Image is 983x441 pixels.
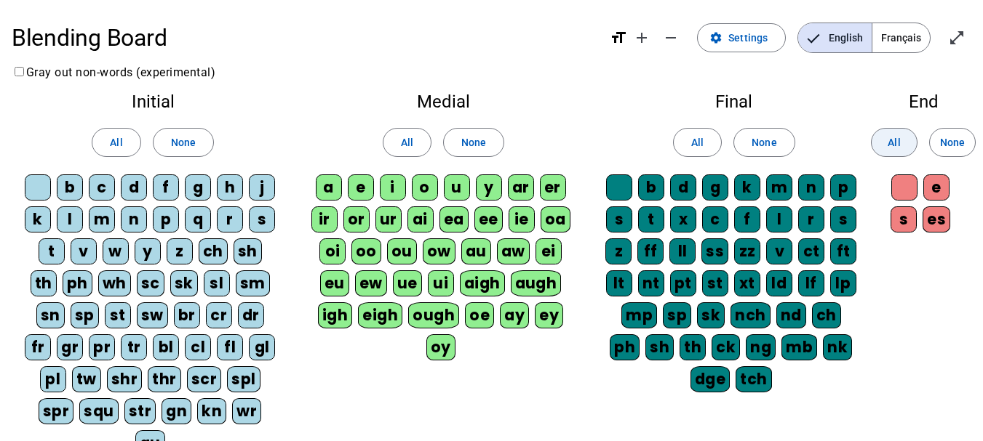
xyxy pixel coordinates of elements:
div: gn [162,398,191,424]
div: th [31,270,57,296]
div: ea [439,206,469,232]
h2: Medial [306,93,581,110]
div: sw [137,302,168,328]
div: k [25,206,51,232]
span: All [888,134,900,151]
h2: Initial [23,93,282,110]
button: Decrease font size [656,23,685,52]
div: spr [39,398,74,424]
div: ie [509,206,535,232]
div: q [185,206,211,232]
div: sp [71,302,99,328]
div: s [249,206,275,232]
div: eu [320,270,349,296]
span: Settings [728,29,768,46]
div: fr [25,334,51,360]
div: eigh [358,302,402,328]
div: j [249,174,275,201]
div: er [540,174,566,201]
div: tr [121,334,147,360]
div: ll [669,238,696,264]
div: augh [511,270,562,296]
div: thr [148,366,181,392]
div: ct [798,238,824,264]
div: ee [474,206,503,232]
div: oa [541,206,570,232]
div: x [670,206,696,232]
input: Gray out non-words (experimental) [15,67,24,76]
div: nk [823,334,852,360]
div: s [891,206,917,232]
div: nt [638,270,664,296]
div: r [217,206,243,232]
div: ph [63,270,92,296]
mat-icon: remove [662,29,680,46]
div: mp [621,302,657,328]
div: pt [670,270,696,296]
div: oy [426,334,455,360]
div: sn [36,302,65,328]
div: t [638,206,664,232]
span: None [752,134,776,151]
div: ng [746,334,776,360]
div: ph [610,334,640,360]
div: sp [663,302,691,328]
div: gl [249,334,275,360]
div: u [444,174,470,201]
div: o [412,174,438,201]
div: aw [497,238,530,264]
div: sk [697,302,725,328]
div: pr [89,334,115,360]
div: s [606,206,632,232]
div: sk [170,270,198,296]
button: Settings [697,23,786,52]
div: spl [227,366,260,392]
div: bl [153,334,179,360]
div: oo [351,238,381,264]
div: st [105,302,131,328]
div: dr [238,302,264,328]
mat-button-toggle-group: Language selection [797,23,931,53]
div: t [39,238,65,264]
h2: Final [605,93,864,110]
div: b [57,174,83,201]
span: None [940,134,965,151]
div: oe [465,302,494,328]
div: c [702,206,728,232]
div: ck [712,334,740,360]
div: n [798,174,824,201]
button: None [443,128,504,157]
mat-icon: format_size [610,29,627,46]
div: i [380,174,406,201]
div: l [57,206,83,232]
div: scr [187,366,222,392]
div: nch [731,302,771,328]
div: p [153,206,179,232]
div: cl [185,334,211,360]
div: ough [408,302,459,328]
div: xt [734,270,760,296]
button: None [153,128,214,157]
div: oi [319,238,346,264]
div: nd [776,302,806,328]
div: lf [798,270,824,296]
div: sc [137,270,164,296]
div: ff [637,238,664,264]
div: str [124,398,156,424]
div: ei [536,238,562,264]
h2: End [887,93,960,110]
span: None [171,134,196,151]
span: None [461,134,486,151]
div: br [174,302,200,328]
div: dge [691,366,731,392]
div: ai [407,206,434,232]
mat-icon: open_in_full [948,29,966,46]
span: All [110,134,122,151]
div: igh [318,302,353,328]
div: ft [830,238,856,264]
div: p [830,174,856,201]
div: ir [311,206,338,232]
div: pl [40,366,66,392]
div: w [103,238,129,264]
div: sl [204,270,230,296]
